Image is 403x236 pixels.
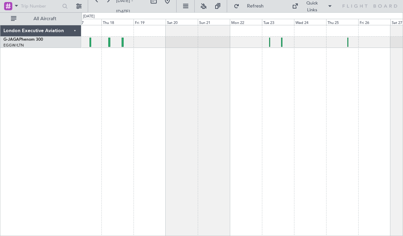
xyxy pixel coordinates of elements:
a: EGGW/LTN [3,43,24,48]
div: Wed 24 [294,19,326,25]
div: Sat 20 [166,19,198,25]
input: Trip Number [21,1,60,11]
button: All Aircraft [8,13,74,24]
span: All Aircraft [18,16,72,21]
div: Mon 22 [230,19,262,25]
div: Fri 19 [134,19,166,25]
div: Fri 26 [358,19,390,25]
button: Quick Links [289,1,336,12]
button: Refresh [231,1,272,12]
div: Wed 17 [69,19,101,25]
a: G-JAGAPhenom 300 [3,38,43,42]
span: Refresh [241,4,269,9]
div: [DATE] [83,14,95,19]
div: Thu 18 [101,19,134,25]
div: Thu 25 [326,19,358,25]
div: Sun 21 [198,19,230,25]
span: G-JAGA [3,38,19,42]
div: Tue 23 [262,19,294,25]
